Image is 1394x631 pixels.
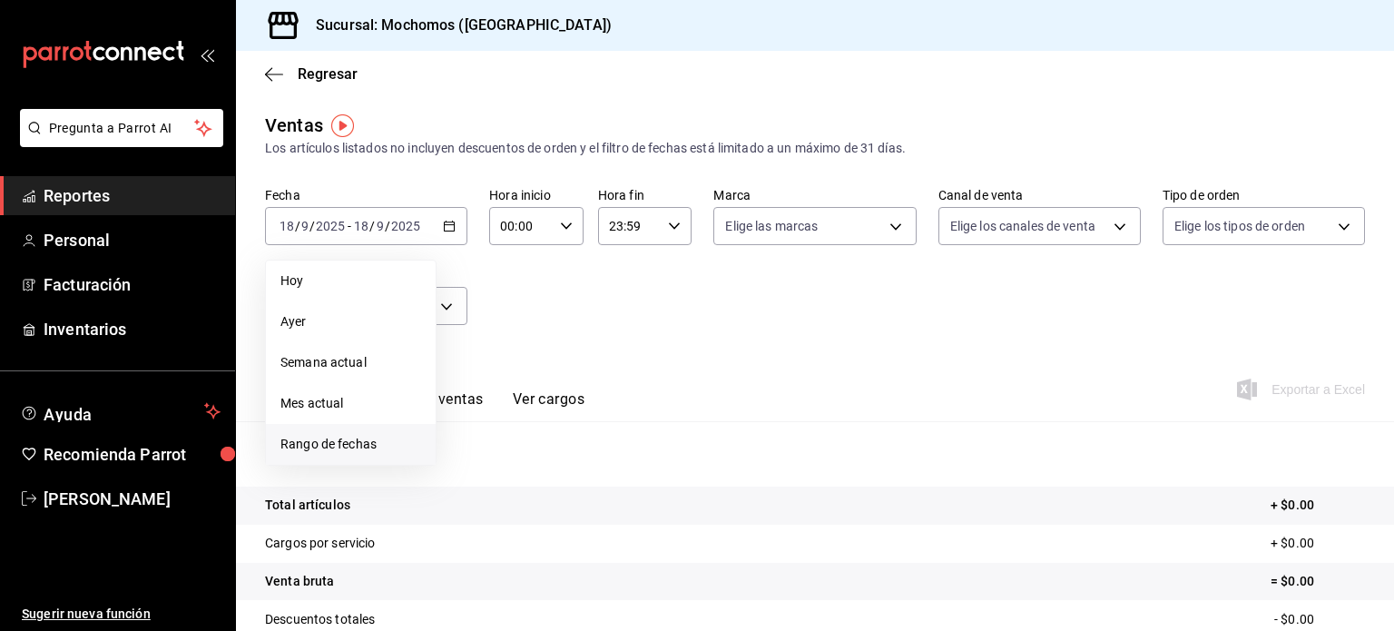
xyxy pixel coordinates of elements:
label: Marca [713,189,916,202]
img: Tooltip marker [331,114,354,137]
span: Elige las marcas [725,217,818,235]
span: Sugerir nueva función [22,605,221,624]
span: Semana actual [280,353,421,372]
label: Tipo de orden [1163,189,1365,202]
p: + $0.00 [1271,534,1365,553]
input: -- [279,219,295,233]
label: Canal de venta [938,189,1141,202]
button: Ver ventas [412,390,484,421]
span: Hoy [280,271,421,291]
span: Reportes [44,183,221,208]
span: / [369,219,375,233]
div: Los artículos listados no incluyen descuentos de orden y el filtro de fechas está limitado a un m... [265,139,1365,158]
div: navigation tabs [294,390,584,421]
span: Personal [44,228,221,252]
span: Ayuda [44,400,197,422]
span: Mes actual [280,394,421,413]
button: Pregunta a Parrot AI [20,109,223,147]
p: Descuentos totales [265,610,375,629]
span: Regresar [298,65,358,83]
input: -- [353,219,369,233]
button: open_drawer_menu [200,47,214,62]
p: + $0.00 [1271,496,1365,515]
span: Facturación [44,272,221,297]
p: Total artículos [265,496,350,515]
span: [PERSON_NAME] [44,487,221,511]
p: Resumen [265,443,1365,465]
span: Recomienda Parrot [44,442,221,467]
p: Cargos por servicio [265,534,376,553]
label: Hora inicio [489,189,584,202]
div: Ventas [265,112,323,139]
input: ---- [315,219,346,233]
p: - $0.00 [1274,610,1365,629]
a: Pregunta a Parrot AI [13,132,223,151]
span: / [385,219,390,233]
input: ---- [390,219,421,233]
span: Ayer [280,312,421,331]
p: = $0.00 [1271,572,1365,591]
span: Rango de fechas [280,435,421,454]
p: Venta bruta [265,572,334,591]
span: - [348,219,351,233]
label: Hora fin [598,189,692,202]
button: Regresar [265,65,358,83]
span: Elige los tipos de orden [1174,217,1305,235]
label: Fecha [265,189,467,202]
button: Ver cargos [513,390,585,421]
h3: Sucursal: Mochomos ([GEOGRAPHIC_DATA]) [301,15,612,36]
input: -- [376,219,385,233]
input: -- [300,219,309,233]
span: Pregunta a Parrot AI [49,119,195,138]
span: / [309,219,315,233]
span: Elige los canales de venta [950,217,1095,235]
span: Inventarios [44,317,221,341]
span: / [295,219,300,233]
